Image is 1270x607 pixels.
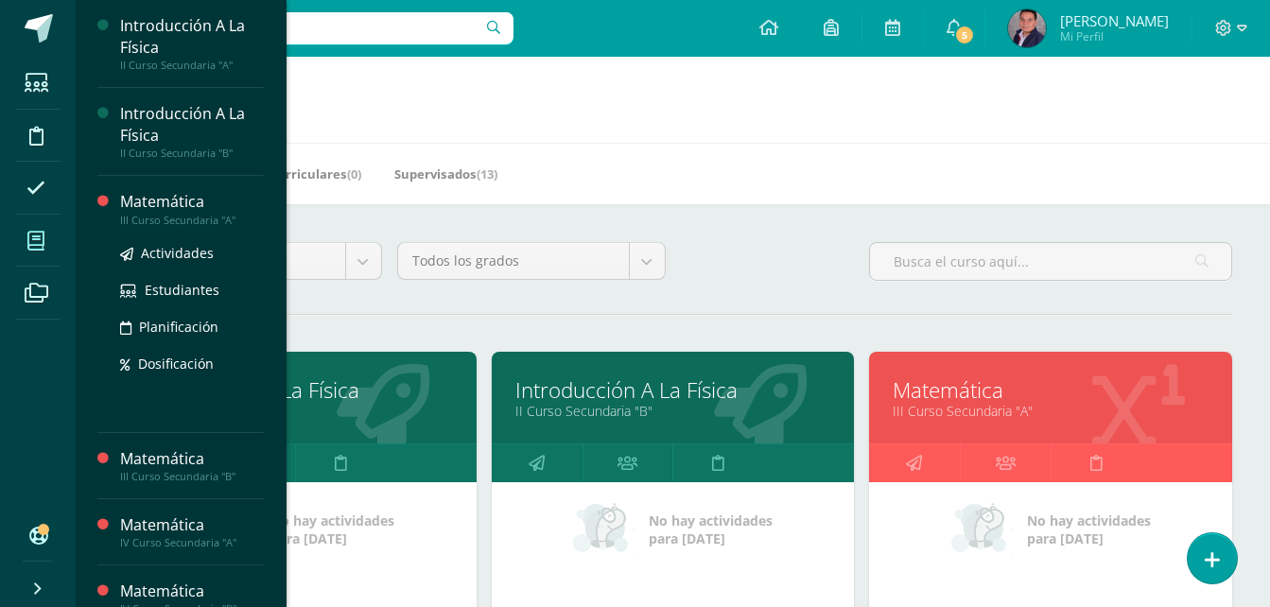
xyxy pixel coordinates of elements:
span: Actividades [141,244,214,262]
span: No hay actividades para [DATE] [270,512,394,547]
input: Busca un usuario... [88,12,513,44]
div: Matemática [120,191,264,213]
a: II Curso Secundaria "A" [137,402,453,420]
a: Mis Extracurriculares(0) [213,159,361,189]
span: Estudiantes [145,281,219,299]
span: No hay actividades para [DATE] [649,512,773,547]
div: Matemática [120,448,264,470]
span: No hay actividades para [DATE] [1027,512,1151,547]
span: Dosificación [138,355,214,373]
span: [PERSON_NAME] [1060,11,1169,30]
span: Todos los grados [412,243,615,279]
a: Introducción A La Física [515,375,831,405]
a: Introducción A La FísicaII Curso Secundaria "A" [120,15,264,72]
div: Matemática [120,581,264,602]
span: 5 [954,25,975,45]
div: III Curso Secundaria "B" [120,470,264,483]
a: MatemáticaIII Curso Secundaria "B" [120,448,264,483]
a: Todos los grados [398,243,665,279]
span: Planificación [139,318,218,336]
span: (0) [347,165,361,182]
span: Mi Perfil [1060,28,1169,44]
a: Planificación [120,316,264,338]
div: II Curso Secundaria "A" [120,59,264,72]
div: II Curso Secundaria "B" [120,147,264,160]
a: Supervisados(13) [394,159,497,189]
div: Matemática [120,514,264,536]
a: MatemáticaIV Curso Secundaria "A" [120,514,264,549]
img: no_activities_small.png [951,501,1014,558]
a: Matemática [893,375,1209,405]
a: Dosificación [120,353,264,374]
a: MatemáticaIII Curso Secundaria "A" [120,191,264,226]
a: III Curso Secundaria "A" [893,402,1209,420]
a: Estudiantes [120,279,264,301]
a: II Curso Secundaria "B" [515,402,831,420]
div: Introducción A La Física [120,15,264,59]
div: III Curso Secundaria "A" [120,214,264,227]
img: 2f5cfbbd6f1a8be69b4d572f42287c4a.png [1008,9,1046,47]
div: Introducción A La Física [120,103,264,147]
a: Introducción A La Física [137,375,453,405]
a: Introducción A La FísicaII Curso Secundaria "B" [120,103,264,160]
span: (13) [477,165,497,182]
input: Busca el curso aquí... [870,243,1231,280]
a: Actividades [120,242,264,264]
img: no_activities_small.png [573,501,635,558]
div: IV Curso Secundaria "A" [120,536,264,549]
